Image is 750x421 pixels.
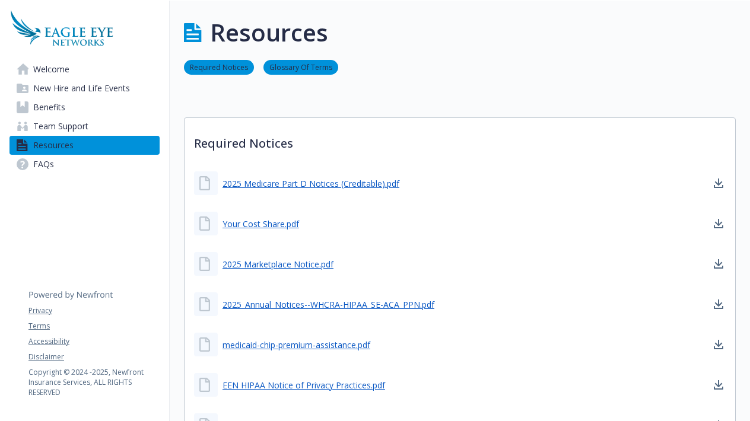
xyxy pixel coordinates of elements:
span: Resources [33,136,74,155]
a: Welcome [9,60,160,79]
span: Welcome [33,60,69,79]
a: download document [711,216,726,231]
a: FAQs [9,155,160,174]
span: FAQs [33,155,54,174]
a: New Hire and Life Events [9,79,160,98]
a: Privacy [28,305,159,316]
a: EEN HIPAA Notice of Privacy Practices.pdf [223,379,385,391]
a: 2025_Annual_Notices--WHCRA-HIPAA_SE-ACA_PPN.pdf [223,298,434,311]
a: 2025 Marketplace Notice.pdf [223,258,333,270]
a: Team Support [9,117,160,136]
a: download document [711,337,726,352]
a: 2025 Medicare Part D Notices (Creditable).pdf [223,177,399,190]
a: Accessibility [28,336,159,347]
a: medicaid-chip-premium-assistance.pdf [223,339,370,351]
p: Copyright © 2024 - 2025 , Newfront Insurance Services, ALL RIGHTS RESERVED [28,367,159,397]
span: New Hire and Life Events [33,79,130,98]
a: download document [711,257,726,271]
a: Benefits [9,98,160,117]
span: Team Support [33,117,88,136]
a: Your Cost Share.pdf [223,218,299,230]
a: download document [711,297,726,311]
a: Terms [28,321,159,331]
a: Glossary Of Terms [263,61,338,72]
a: download document [711,176,726,190]
a: download document [711,378,726,392]
h1: Resources [210,15,328,50]
a: Resources [9,136,160,155]
span: Benefits [33,98,65,117]
a: Required Notices [184,61,254,72]
p: Required Notices [185,118,735,162]
a: Disclaimer [28,352,159,362]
